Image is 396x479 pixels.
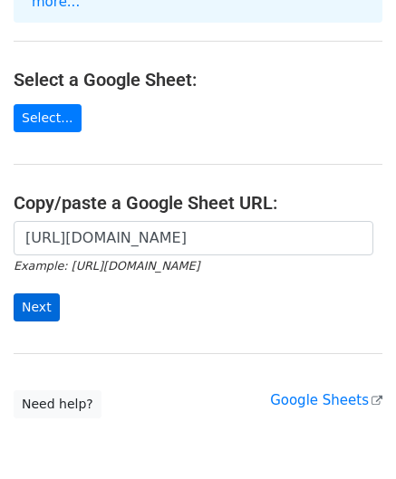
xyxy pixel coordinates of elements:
input: Paste your Google Sheet URL here [14,221,373,255]
a: Need help? [14,390,101,418]
h4: Copy/paste a Google Sheet URL: [14,192,382,214]
a: Select... [14,104,82,132]
h4: Select a Google Sheet: [14,69,382,91]
a: Google Sheets [270,392,382,408]
iframe: Chat Widget [305,392,396,479]
input: Next [14,293,60,321]
small: Example: [URL][DOMAIN_NAME] [14,259,199,273]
